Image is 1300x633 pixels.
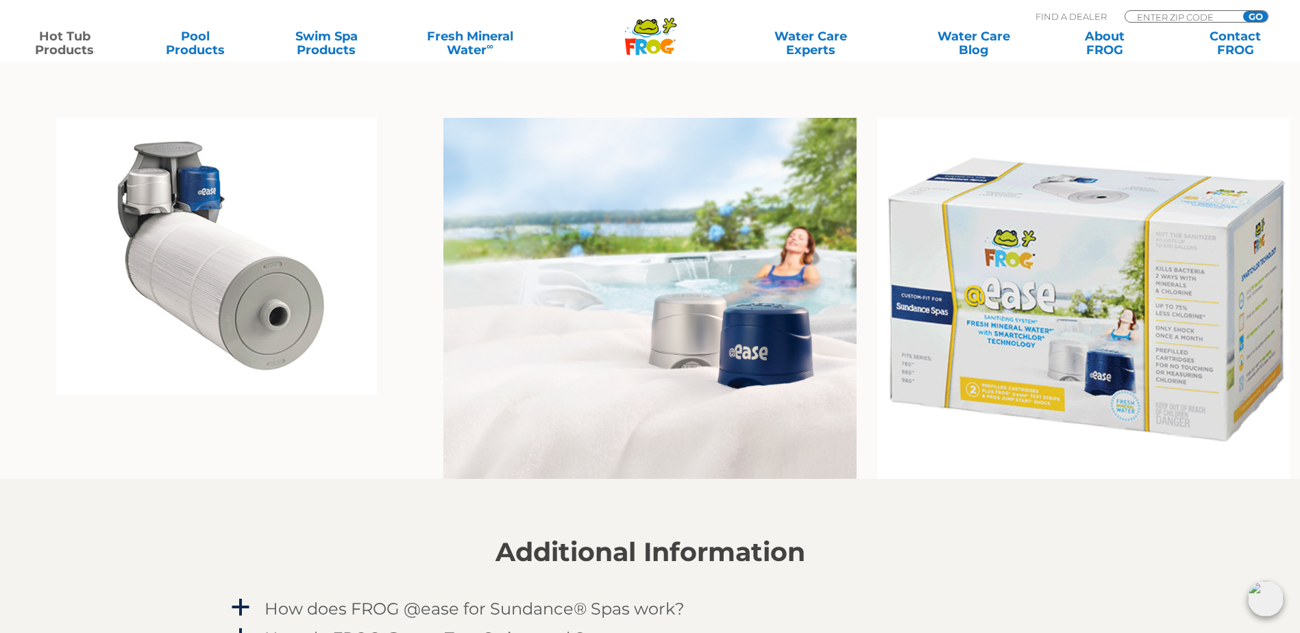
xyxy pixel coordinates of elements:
img: sundance lifestyle [443,118,856,479]
h2: Additional Information [229,537,1072,567]
input: GO [1243,11,1268,22]
a: Swim SpaProducts [275,29,378,57]
img: openIcon [1248,581,1284,617]
input: Zip Code Form [1136,11,1228,23]
sup: ∞ [487,40,493,51]
a: PoolProducts [145,29,247,57]
a: Fresh MineralWater∞ [406,29,534,57]
a: Hot TubProducts [14,29,116,57]
a: Water CareExperts [728,29,894,57]
h4: How does FROG @ease for Sundance® Spas work? [265,599,685,618]
a: ContactFROG [1184,29,1286,57]
img: @Ease_Sundance [877,118,1290,479]
a: Water CareBlog [922,29,1025,57]
img: 11 [56,118,377,395]
a: a How does FROG @ease for Sundance® Spas work? [229,596,1072,621]
a: AboutFROG [1053,29,1155,57]
p: Find A Dealer [1035,10,1107,23]
span: a [230,597,251,618]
